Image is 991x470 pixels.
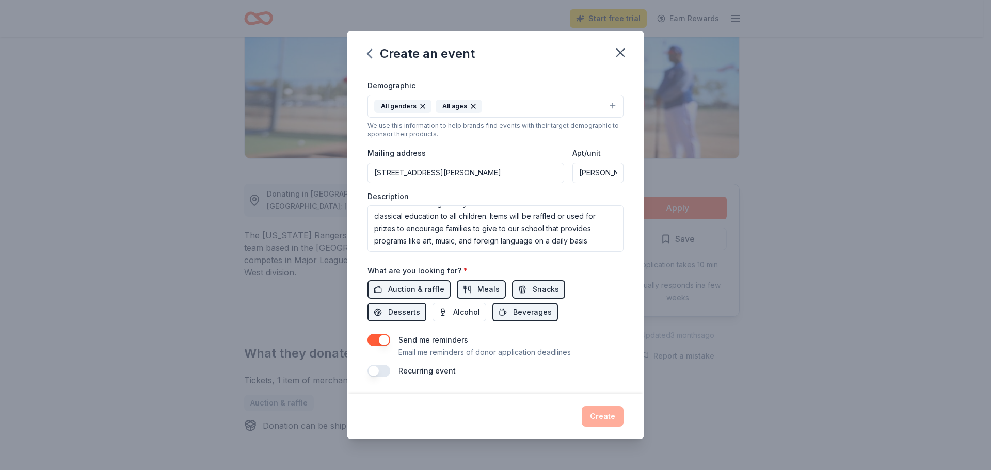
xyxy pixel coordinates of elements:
[398,366,456,375] label: Recurring event
[367,280,451,299] button: Auction & raffle
[433,303,486,321] button: Alcohol
[388,283,444,296] span: Auction & raffle
[492,303,558,321] button: Beverages
[533,283,559,296] span: Snacks
[398,335,468,344] label: Send me reminders
[367,163,564,183] input: Enter a US address
[367,80,415,91] label: Demographic
[367,148,426,158] label: Mailing address
[512,280,565,299] button: Snacks
[367,122,624,138] div: We use this information to help brands find events with their target demographic to sponsor their...
[367,95,624,118] button: All gendersAll ages
[374,100,431,113] div: All genders
[388,306,420,318] span: Desserts
[398,346,571,359] p: Email me reminders of donor application deadlines
[367,205,624,252] textarea: This event is raising money for our charter school. We offer a free classical education to all ch...
[453,306,480,318] span: Alcohol
[367,303,426,321] button: Desserts
[457,280,506,299] button: Meals
[572,163,624,183] input: #
[367,45,475,62] div: Create an event
[572,148,601,158] label: Apt/unit
[436,100,482,113] div: All ages
[513,306,552,318] span: Beverages
[367,191,409,202] label: Description
[477,283,500,296] span: Meals
[367,266,468,276] label: What are you looking for?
